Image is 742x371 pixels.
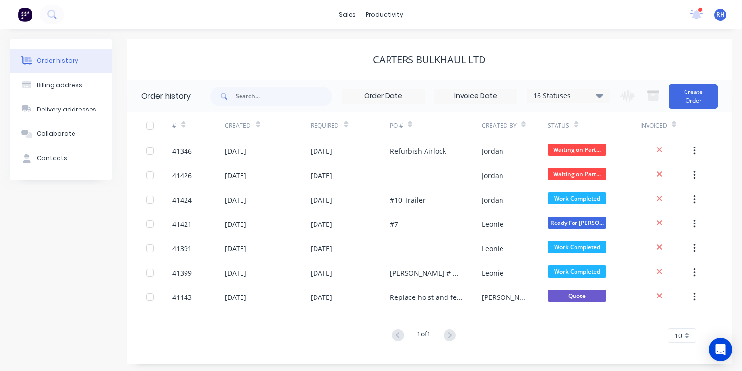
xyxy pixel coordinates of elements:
div: productivity [361,7,408,22]
div: Leonie [482,268,503,278]
div: [DATE] [311,292,332,302]
div: 41421 [172,219,192,229]
img: Factory [18,7,32,22]
div: Leonie [482,219,503,229]
div: Required [311,121,339,130]
div: Required [311,112,390,139]
div: #10 Trailer [390,195,426,205]
div: [DATE] [225,195,246,205]
div: Billing address [37,81,82,90]
span: Quote [548,290,606,302]
div: Order history [37,56,78,65]
div: 41426 [172,170,192,181]
button: Create Order [669,84,718,109]
div: [DATE] [225,243,246,254]
div: [DATE] [311,195,332,205]
div: PO # [390,112,482,139]
span: Waiting on Part... [548,168,606,180]
div: Carters Bulkhaul Ltd [373,54,486,66]
div: [PERSON_NAME] [482,292,528,302]
div: Created By [482,121,517,130]
div: sales [334,7,361,22]
div: PO # [390,121,403,130]
div: Jordan [482,195,503,205]
div: Created [225,112,311,139]
div: [DATE] [225,292,246,302]
div: [DATE] [225,146,246,156]
button: Contacts [10,146,112,170]
div: [DATE] [225,219,246,229]
div: Created [225,121,251,130]
div: Leonie [482,243,503,254]
span: Work Completed [548,265,606,278]
div: [DATE] [225,170,246,181]
div: Collaborate [37,130,75,138]
span: RH [716,10,724,19]
button: Order history [10,49,112,73]
div: 41346 [172,146,192,156]
div: Jordan [482,170,503,181]
div: 41399 [172,268,192,278]
div: Refurbish Airlock [390,146,446,156]
input: Search... [236,87,332,106]
div: 41143 [172,292,192,302]
div: #7 [390,219,398,229]
div: [DATE] [311,243,332,254]
div: Status [548,121,569,130]
span: Waiting on Part... [548,144,606,156]
div: Invoiced [640,112,693,139]
div: 16 Statuses [527,91,609,101]
div: Order history [141,91,191,102]
div: [DATE] [311,170,332,181]
div: Open Intercom Messenger [709,338,732,361]
button: Delivery addresses [10,97,112,122]
div: # [172,112,225,139]
div: 41424 [172,195,192,205]
div: [DATE] [311,268,332,278]
div: 41391 [172,243,192,254]
span: Work Completed [548,192,606,204]
div: Replace hoist and feet [390,292,463,302]
div: [PERSON_NAME] # NSZ662 [390,268,463,278]
input: Order Date [342,89,424,104]
div: Created By [482,112,548,139]
div: [DATE] [225,268,246,278]
div: Invoiced [640,121,667,130]
div: Status [548,112,640,139]
span: Ready For [PERSON_NAME] [548,217,606,229]
input: Invoice Date [435,89,517,104]
button: Collaborate [10,122,112,146]
div: Contacts [37,154,67,163]
button: Billing address [10,73,112,97]
div: Delivery addresses [37,105,96,114]
div: 1 of 1 [417,329,431,343]
div: # [172,121,176,130]
div: [DATE] [311,219,332,229]
div: [DATE] [311,146,332,156]
span: 10 [674,331,682,341]
div: Jordan [482,146,503,156]
span: Work Completed [548,241,606,253]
